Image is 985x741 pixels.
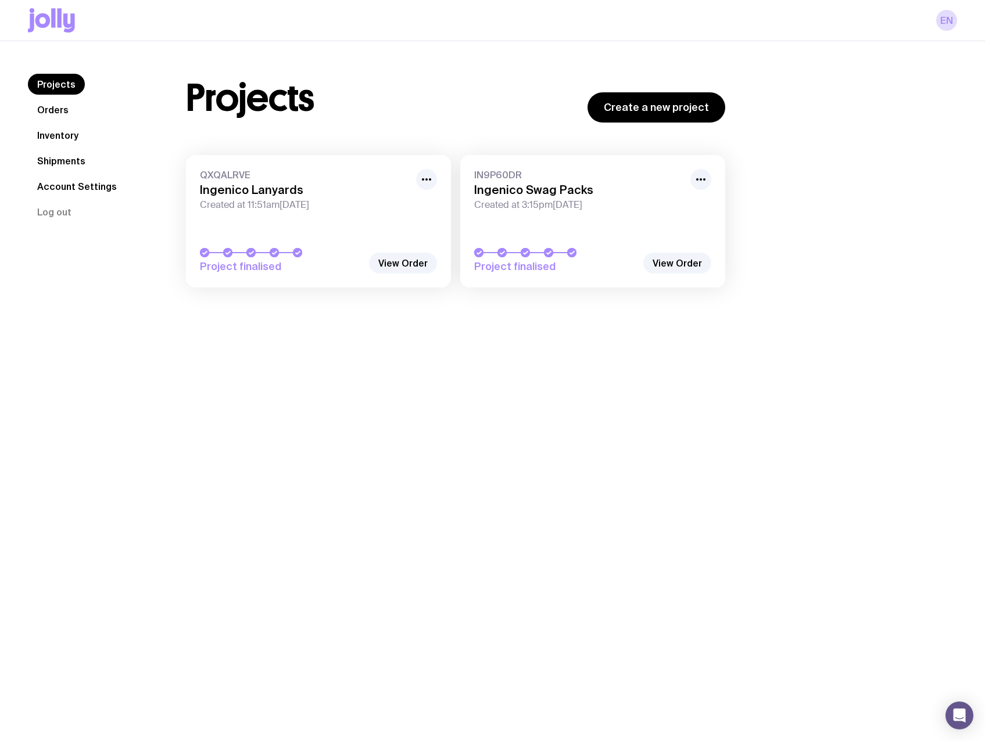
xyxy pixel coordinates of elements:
[936,10,957,31] a: EN
[28,74,85,95] a: Projects
[588,92,725,123] a: Create a new project
[28,176,126,197] a: Account Settings
[474,169,683,181] span: IN9P60DR
[474,199,683,211] span: Created at 3:15pm[DATE]
[200,260,363,274] span: Project finalised
[200,169,409,181] span: QXQALRVE
[28,150,95,171] a: Shipments
[369,253,437,274] a: View Order
[945,702,973,729] div: Open Intercom Messenger
[200,183,409,197] h3: Ingenico Lanyards
[28,202,81,222] button: Log out
[186,80,314,117] h1: Projects
[460,155,725,287] a: IN9P60DRIngenico Swag PacksCreated at 3:15pm[DATE]Project finalised
[28,99,78,120] a: Orders
[200,199,409,211] span: Created at 11:51am[DATE]
[643,253,711,274] a: View Order
[28,125,88,146] a: Inventory
[474,260,637,274] span: Project finalised
[186,155,451,287] a: QXQALRVEIngenico LanyardsCreated at 11:51am[DATE]Project finalised
[474,183,683,197] h3: Ingenico Swag Packs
